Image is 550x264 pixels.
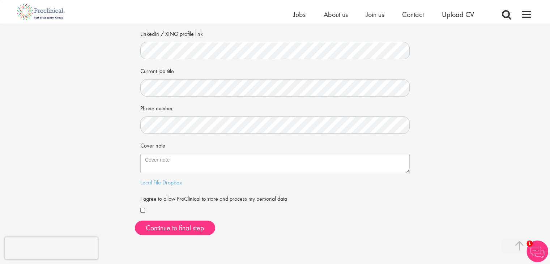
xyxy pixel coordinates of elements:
a: Upload CV [442,10,474,19]
a: Local File [140,179,161,186]
label: I agree to allow ProClinical to store and process my personal data [140,192,287,203]
iframe: reCAPTCHA [5,237,98,259]
a: Jobs [293,10,306,19]
a: Join us [366,10,384,19]
img: Chatbot [526,240,548,262]
label: Phone number [140,102,173,113]
label: Current job title [140,65,174,76]
label: LinkedIn / XING profile link [140,27,203,38]
span: 1 [526,240,533,247]
label: Cover note [140,139,165,150]
a: Dropbox [162,179,182,186]
a: Contact [402,10,424,19]
button: Continue to final step [135,221,215,235]
a: About us [324,10,348,19]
